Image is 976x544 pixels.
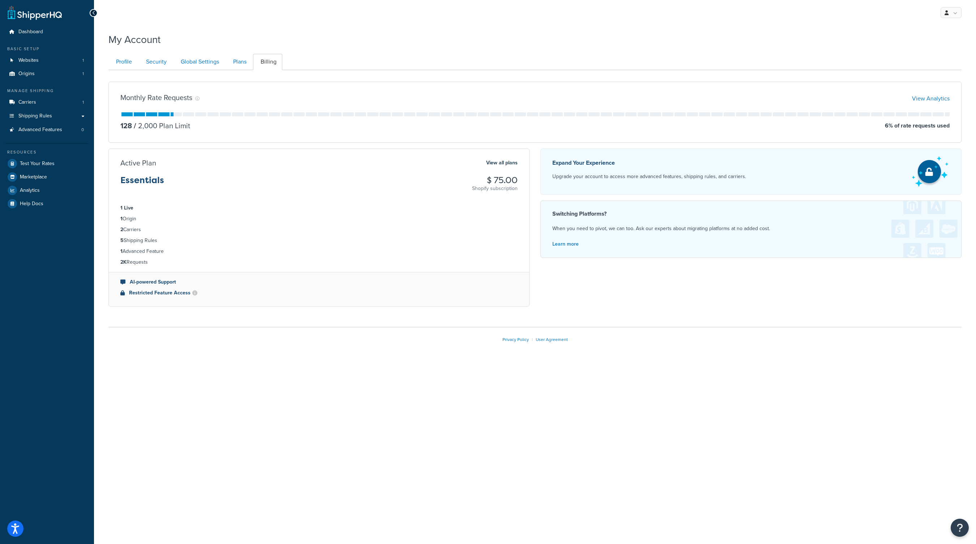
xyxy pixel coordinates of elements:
[120,94,192,102] h3: Monthly Rate Requests
[552,158,746,168] p: Expand Your Experience
[120,237,124,244] strong: 5
[226,54,252,70] a: Plans
[108,33,160,47] h1: My Account
[5,25,89,39] a: Dashboard
[120,159,156,167] h3: Active Plan
[5,123,89,137] li: Advanced Features
[18,113,52,119] span: Shipping Rules
[5,54,89,67] a: Websites 1
[120,289,518,297] li: Restricted Feature Access
[912,94,950,103] a: View Analytics
[502,336,529,343] a: Privacy Policy
[5,109,89,123] a: Shipping Rules
[885,121,950,131] p: 6 % of rate requests used
[120,215,123,223] strong: 1
[134,120,136,131] span: /
[138,54,172,70] a: Security
[5,54,89,67] li: Websites
[253,54,282,70] a: Billing
[540,148,962,195] a: Expand Your Experience Upgrade your account to access more advanced features, shipping rules, and...
[951,519,969,537] button: Open Resource Center
[18,99,36,105] span: Carriers
[5,96,89,109] li: Carriers
[472,176,518,185] h3: $ 75.00
[120,226,123,233] strong: 2
[120,226,518,234] li: Carriers
[536,336,568,343] a: User Agreement
[5,170,89,184] a: Marketplace
[5,46,89,52] div: Basic Setup
[120,121,132,131] p: 128
[173,54,225,70] a: Global Settings
[120,176,164,191] h3: Essentials
[486,158,518,168] a: View all plans
[5,157,89,170] a: Test Your Rates
[82,99,84,105] span: 1
[20,201,43,207] span: Help Docs
[18,71,35,77] span: Origins
[20,187,40,194] span: Analytics
[472,185,518,192] p: Shopify subscription
[552,224,950,233] p: When you need to pivot, we can too. Ask our experts about migrating platforms at no added cost.
[5,67,89,81] a: Origins 1
[132,121,190,131] p: 2,000 Plan Limit
[120,258,127,266] strong: 2K
[552,210,950,218] h4: Switching Platforms?
[120,258,518,266] li: Requests
[5,67,89,81] li: Origins
[81,127,84,133] span: 0
[120,215,518,223] li: Origin
[120,247,123,255] strong: 1
[120,204,133,212] strong: 1 Live
[20,161,55,167] span: Test Your Rates
[5,88,89,94] div: Manage Shipping
[5,96,89,109] a: Carriers 1
[18,29,43,35] span: Dashboard
[82,71,84,77] span: 1
[552,172,746,182] p: Upgrade your account to access more advanced features, shipping rules, and carriers.
[18,127,62,133] span: Advanced Features
[108,54,138,70] a: Profile
[82,57,84,64] span: 1
[5,184,89,197] a: Analytics
[120,247,518,255] li: Advanced Feature
[120,278,518,286] li: AI-powered Support
[5,197,89,210] a: Help Docs
[532,336,533,343] span: |
[18,57,39,64] span: Websites
[20,174,47,180] span: Marketplace
[120,237,518,245] li: Shipping Rules
[8,5,62,20] a: ShipperHQ Home
[5,123,89,137] a: Advanced Features 0
[552,240,579,248] a: Learn more
[5,149,89,155] div: Resources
